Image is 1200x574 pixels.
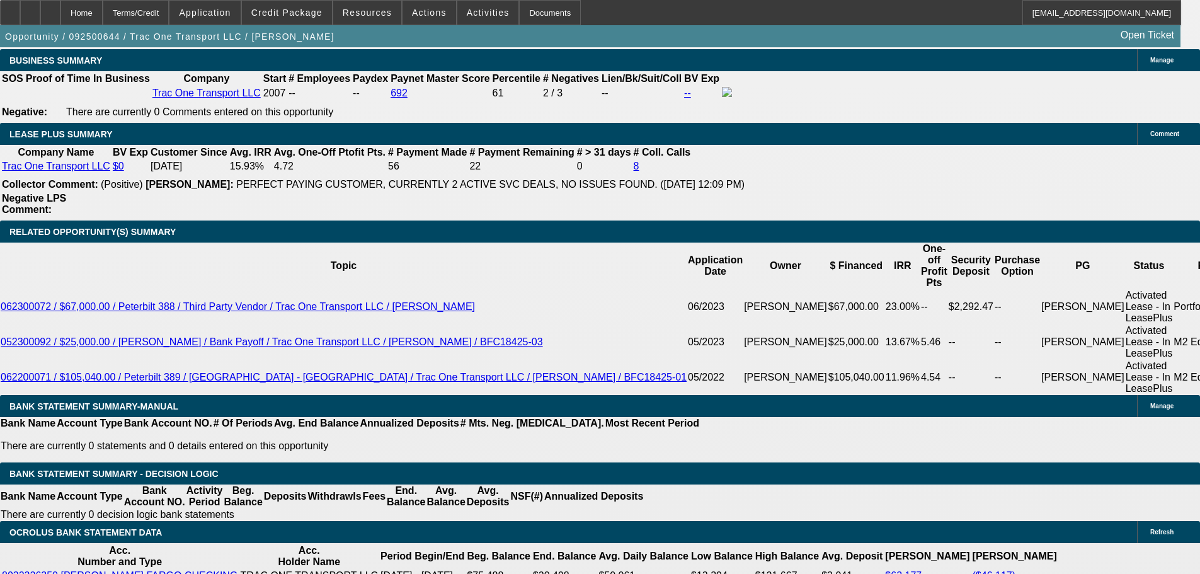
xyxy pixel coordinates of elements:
[1150,130,1179,137] span: Comment
[1116,25,1179,46] a: Open Ticket
[9,227,176,237] span: RELATED OPPORTUNITY(S) SUMMARY
[466,485,510,508] th: Avg. Deposits
[1125,360,1174,395] td: Activated Lease - In LeasePlus
[289,73,350,84] b: # Employees
[457,1,519,25] button: Activities
[493,73,540,84] b: Percentile
[289,88,295,98] span: --
[230,147,271,158] b: Avg. IRR
[183,73,229,84] b: Company
[1,544,238,568] th: Acc. Number and Type
[467,8,510,18] span: Activities
[884,544,970,568] th: [PERSON_NAME]
[577,147,631,158] b: # > 31 days
[1125,289,1174,324] td: Activated Lease - In LeasePlus
[150,160,228,173] td: [DATE]
[9,401,178,411] span: BANK STATEMENT SUMMARY-MANUAL
[687,360,743,395] td: 05/2022
[386,485,426,508] th: End. Balance
[307,485,362,508] th: Withdrawls
[920,289,948,324] td: --
[1150,403,1174,410] span: Manage
[333,1,401,25] button: Resources
[828,360,885,395] td: $105,040.00
[1041,360,1125,395] td: [PERSON_NAME]
[543,88,599,99] div: 2 / 3
[146,179,234,190] b: [PERSON_NAME]:
[994,243,1041,289] th: Purchase Option
[948,289,994,324] td: $2,292.47
[1150,529,1174,536] span: Refresh
[239,544,379,568] th: Acc. Holder Name
[152,88,261,98] a: Trac One Transport LLC
[2,161,110,171] a: Trac One Transport LLC
[274,147,386,158] b: Avg. One-Off Ptofit Pts.
[543,73,599,84] b: # Negatives
[1125,324,1174,360] td: Activated Lease - In LeasePlus
[9,527,162,537] span: OCROLUS BANK STATEMENT DATA
[362,485,386,508] th: Fees
[353,73,388,84] b: Paydex
[403,1,456,25] button: Actions
[828,243,885,289] th: $ Financed
[186,485,224,508] th: Activity Period
[263,73,286,84] b: Start
[387,160,467,173] td: 56
[920,360,948,395] td: 4.54
[576,160,632,173] td: 0
[66,106,333,117] span: There are currently 0 Comments entered on this opportunity
[151,147,227,158] b: Customer Since
[242,1,332,25] button: Credit Package
[684,88,691,98] a: --
[684,73,719,84] b: BV Exp
[1,372,687,382] a: 062200071 / $105,040.00 / Peterbilt 389 / [GEOGRAPHIC_DATA] - [GEOGRAPHIC_DATA] / Trac One Transp...
[263,485,307,508] th: Deposits
[179,8,231,18] span: Application
[743,243,828,289] th: Owner
[1041,324,1125,360] td: [PERSON_NAME]
[948,360,994,395] td: --
[743,360,828,395] td: [PERSON_NAME]
[251,8,323,18] span: Credit Package
[994,324,1041,360] td: --
[229,160,272,173] td: 15.93%
[343,8,392,18] span: Resources
[1125,243,1174,289] th: Status
[885,360,920,395] td: 11.96%
[56,417,123,430] th: Account Type
[1041,289,1125,324] td: [PERSON_NAME]
[972,544,1058,568] th: [PERSON_NAME]
[113,147,148,158] b: BV Exp
[598,544,689,568] th: Avg. Daily Balance
[605,417,700,430] th: Most Recent Period
[687,289,743,324] td: 06/2023
[544,485,644,508] th: Annualized Deposits
[828,324,885,360] td: $25,000.00
[1041,243,1125,289] th: PG
[213,417,273,430] th: # Of Periods
[634,147,691,158] b: # Coll. Calls
[9,129,113,139] span: LEASE PLUS SUMMARY
[388,147,467,158] b: # Payment Made
[113,161,124,171] a: $0
[352,86,389,100] td: --
[722,87,732,97] img: facebook-icon.png
[391,88,408,98] a: 692
[1150,57,1174,64] span: Manage
[687,243,743,289] th: Application Date
[466,544,530,568] th: Beg. Balance
[601,86,682,100] td: --
[1,336,543,347] a: 052300092 / $25,000.00 / [PERSON_NAME] / Bank Payoff / Trac One Transport LLC / [PERSON_NAME] / B...
[743,324,828,360] td: [PERSON_NAME]
[9,469,219,479] span: Bank Statement Summary - Decision Logic
[169,1,240,25] button: Application
[994,360,1041,395] td: --
[687,324,743,360] td: 05/2023
[634,161,639,171] a: 8
[885,324,920,360] td: 13.67%
[1,440,699,452] p: There are currently 0 statements and 0 details entered on this opportunity
[1,301,475,312] a: 062300072 / $67,000.00 / Peterbilt 388 / Third Party Vendor / Trac One Transport LLC / [PERSON_NAME]
[223,485,263,508] th: Beg. Balance
[948,243,994,289] th: Security Deposit
[2,193,66,215] b: Negative LPS Comment:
